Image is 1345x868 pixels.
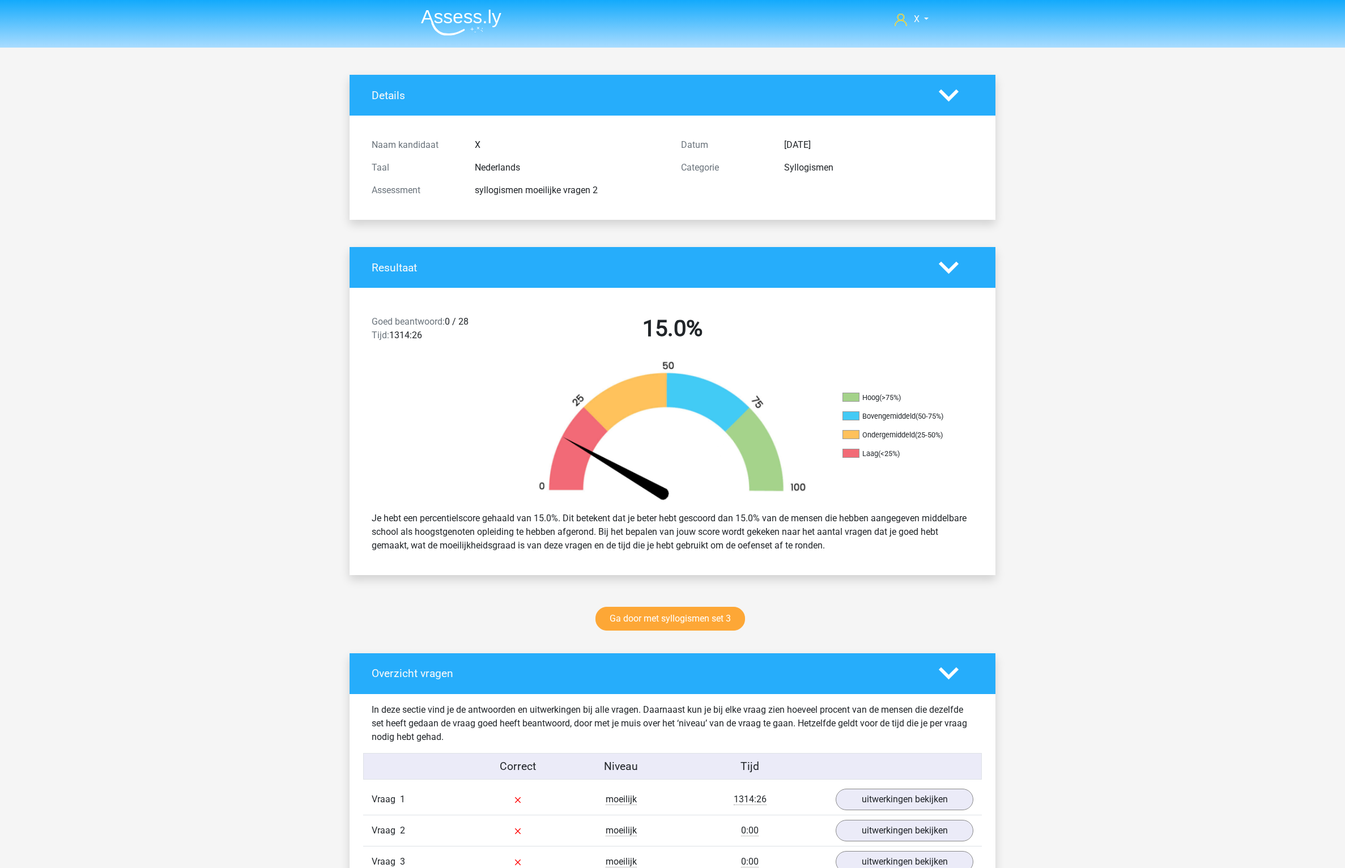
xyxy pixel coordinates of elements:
[741,825,759,836] span: 0:00
[741,856,759,867] span: 0:00
[363,138,466,152] div: Naam kandidaat
[606,794,637,805] span: moeilijk
[363,703,982,744] div: In deze sectie vind je de antwoorden en uitwerkingen bij alle vragen. Daarnaast kun je bij elke v...
[606,856,637,867] span: moeilijk
[836,789,973,810] a: uitwerkingen bekijken
[466,138,672,152] div: X
[734,794,767,805] span: 1314:26
[842,430,956,440] li: Ondergemiddeld
[606,825,637,836] span: moeilijk
[836,820,973,841] a: uitwerkingen bekijken
[372,330,389,341] span: Tijd:
[363,507,982,557] div: Je hebt een percentielscore gehaald van 15.0%. Dit betekent dat je beter hebt gescoord dan 15.0% ...
[914,14,920,24] span: X
[421,9,501,36] img: Assessly
[400,856,405,867] span: 3
[372,667,922,680] h4: Overzicht vragen
[569,758,672,775] div: Niveau
[672,138,776,152] div: Datum
[776,161,982,175] div: Syllogismen
[842,393,956,403] li: Hoog
[372,316,445,327] span: Goed beantwoord:
[363,315,518,347] div: 0 / 28 1314:26
[467,758,570,775] div: Correct
[520,360,825,503] img: 15.e49b5196f544.png
[672,758,827,775] div: Tijd
[526,315,819,342] h2: 15.0%
[363,161,466,175] div: Taal
[466,184,672,197] div: syllogismen moeilijke vragen 2
[915,431,943,439] div: (25-50%)
[842,411,956,422] li: Bovengemiddeld
[890,12,933,26] a: X
[372,793,400,806] span: Vraag
[466,161,672,175] div: Nederlands
[372,824,400,837] span: Vraag
[595,607,745,631] a: Ga door met syllogismen set 3
[372,261,922,274] h4: Resultaat
[776,138,982,152] div: [DATE]
[400,825,405,836] span: 2
[879,393,901,402] div: (>75%)
[363,184,466,197] div: Assessment
[672,161,776,175] div: Categorie
[400,794,405,805] span: 1
[842,449,956,459] li: Laag
[372,89,922,102] h4: Details
[916,412,943,420] div: (50-75%)
[878,449,900,458] div: (<25%)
